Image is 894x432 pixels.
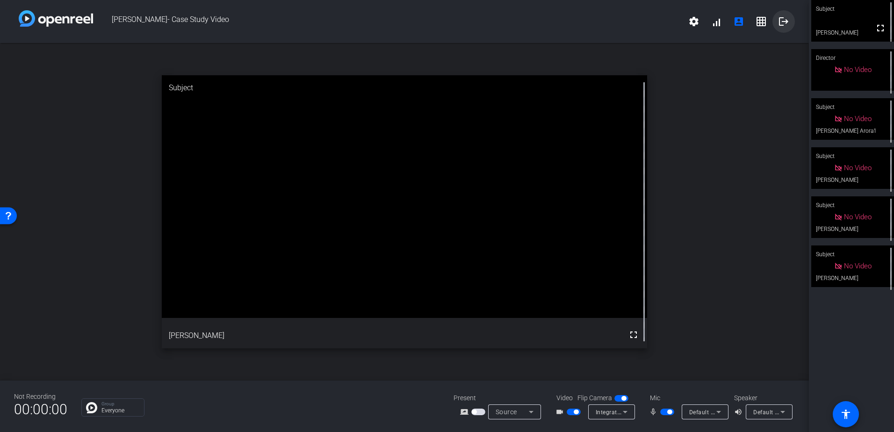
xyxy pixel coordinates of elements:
mat-icon: fullscreen [875,22,886,34]
mat-icon: screen_share_outline [460,406,471,418]
span: 00:00:00 [14,398,67,421]
span: Video [556,393,573,403]
div: Not Recording [14,392,67,402]
mat-icon: fullscreen [628,329,639,340]
span: No Video [844,213,872,221]
div: Present [454,393,547,403]
mat-icon: settings [688,16,699,27]
mat-icon: account_box [733,16,744,27]
mat-icon: videocam_outline [555,406,567,418]
span: Flip Camera [577,393,612,403]
mat-icon: accessibility [840,409,851,420]
div: Subject [811,196,894,214]
p: Everyone [101,408,139,413]
span: [PERSON_NAME]- Case Study Video [93,10,683,33]
span: No Video [844,65,872,74]
mat-icon: logout [778,16,789,27]
div: Director [811,49,894,67]
div: Subject [162,75,647,101]
span: No Video [844,262,872,270]
span: Integrated Webcam (0c45:6738) [596,408,685,416]
button: signal_cellular_alt [705,10,728,33]
img: Chat Icon [86,402,97,413]
div: Speaker [734,393,790,403]
mat-icon: mic_none [649,406,660,418]
mat-icon: volume_up [734,406,745,418]
span: No Video [844,115,872,123]
div: Subject [811,245,894,263]
div: Subject [811,147,894,165]
mat-icon: grid_on [756,16,767,27]
span: Source [496,408,517,416]
p: Group [101,402,139,406]
span: No Video [844,164,872,172]
div: Subject [811,98,894,116]
div: Mic [641,393,734,403]
img: white-gradient.svg [19,10,93,27]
